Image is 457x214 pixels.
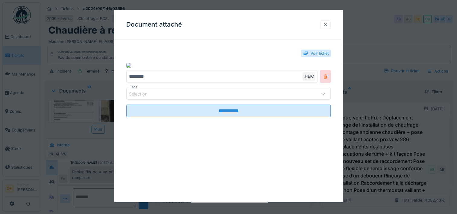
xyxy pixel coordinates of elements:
[311,50,329,56] div: Voir ticket
[302,72,315,80] div: .HEIC
[126,63,131,68] img: a2ab6ae8-1545-41a5-8fcc-1b14fbfb7bbd-IMG_1614.HEIC
[126,21,182,28] h3: Document attaché
[129,85,139,90] label: Tags
[129,90,156,97] div: Sélection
